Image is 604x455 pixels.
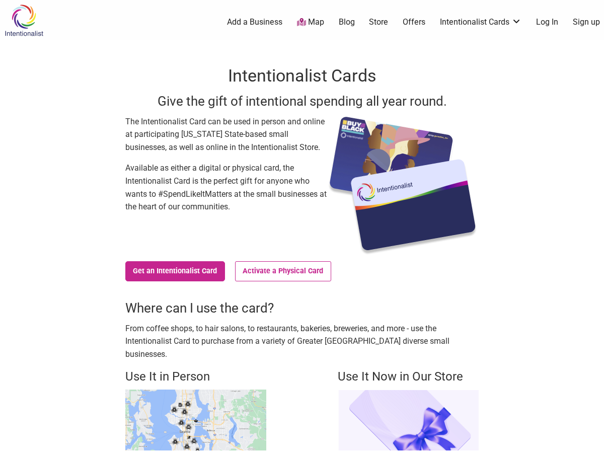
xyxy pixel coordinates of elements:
a: Map [297,17,324,28]
p: The Intentionalist Card can be used in person and online at participating [US_STATE] State-based ... [125,115,327,154]
a: Get an Intentionalist Card [125,261,225,281]
p: Available as either a digital or physical card, the Intentionalist Card is the perfect gift for a... [125,162,327,213]
a: Blog [339,17,355,28]
img: Buy Black map [125,390,266,450]
h4: Use It in Person [125,368,266,386]
a: Store [369,17,388,28]
a: Activate a Physical Card [235,261,331,281]
a: Add a Business [227,17,282,28]
a: Offers [403,17,425,28]
h3: Give the gift of intentional spending all year round. [125,92,479,110]
a: Log In [536,17,558,28]
h4: Use It Now in Our Store [338,368,479,386]
a: Sign up [573,17,600,28]
h3: Where can I use the card? [125,299,479,317]
h1: Intentionalist Cards [125,64,479,88]
p: From coffee shops, to hair salons, to restaurants, bakeries, breweries, and more - use the Intent... [125,322,479,361]
a: Intentionalist Cards [440,17,521,28]
img: Intentionalist Store [338,390,479,450]
img: Intentionalist Card [327,115,479,256]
